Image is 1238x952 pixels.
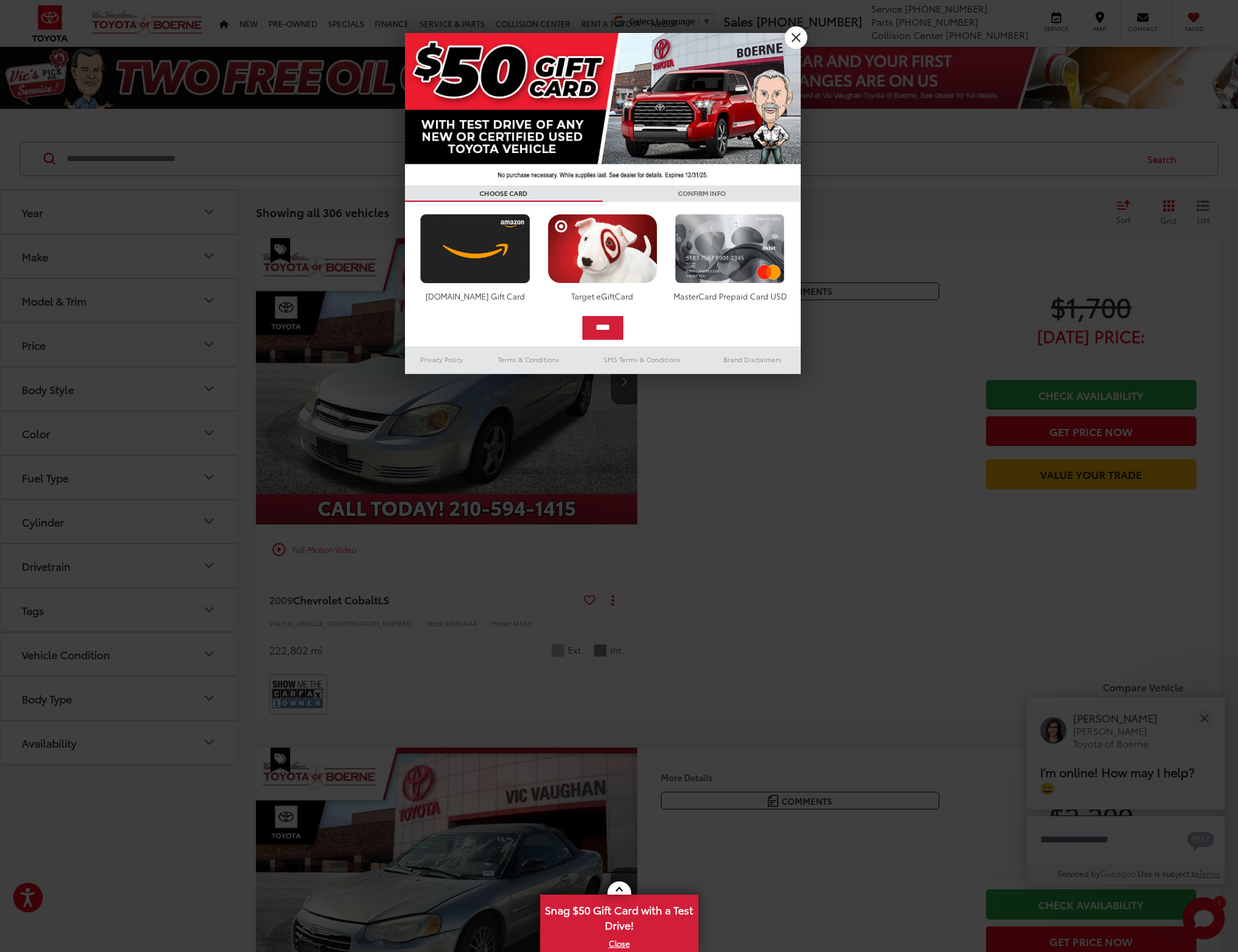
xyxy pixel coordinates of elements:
img: targetcard.png [544,214,661,284]
a: Terms & Conditions [478,352,579,367]
a: Brand Disclaimers [704,352,801,367]
div: MasterCard Prepaid Card USD [671,290,788,301]
div: Target eGiftCard [544,290,661,301]
img: mastercard.png [671,214,788,284]
span: Snag $50 Gift Card with a Test Drive! [542,896,697,936]
a: Privacy Policy [405,352,479,367]
h3: CHOOSE CARD [405,185,603,202]
img: 42635_top_851395.jpg [405,33,801,185]
img: amazoncard.png [417,214,534,284]
div: [DOMAIN_NAME] Gift Card [417,290,534,301]
a: SMS Terms & Conditions [580,352,704,367]
h3: CONFIRM INFO [603,185,801,202]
